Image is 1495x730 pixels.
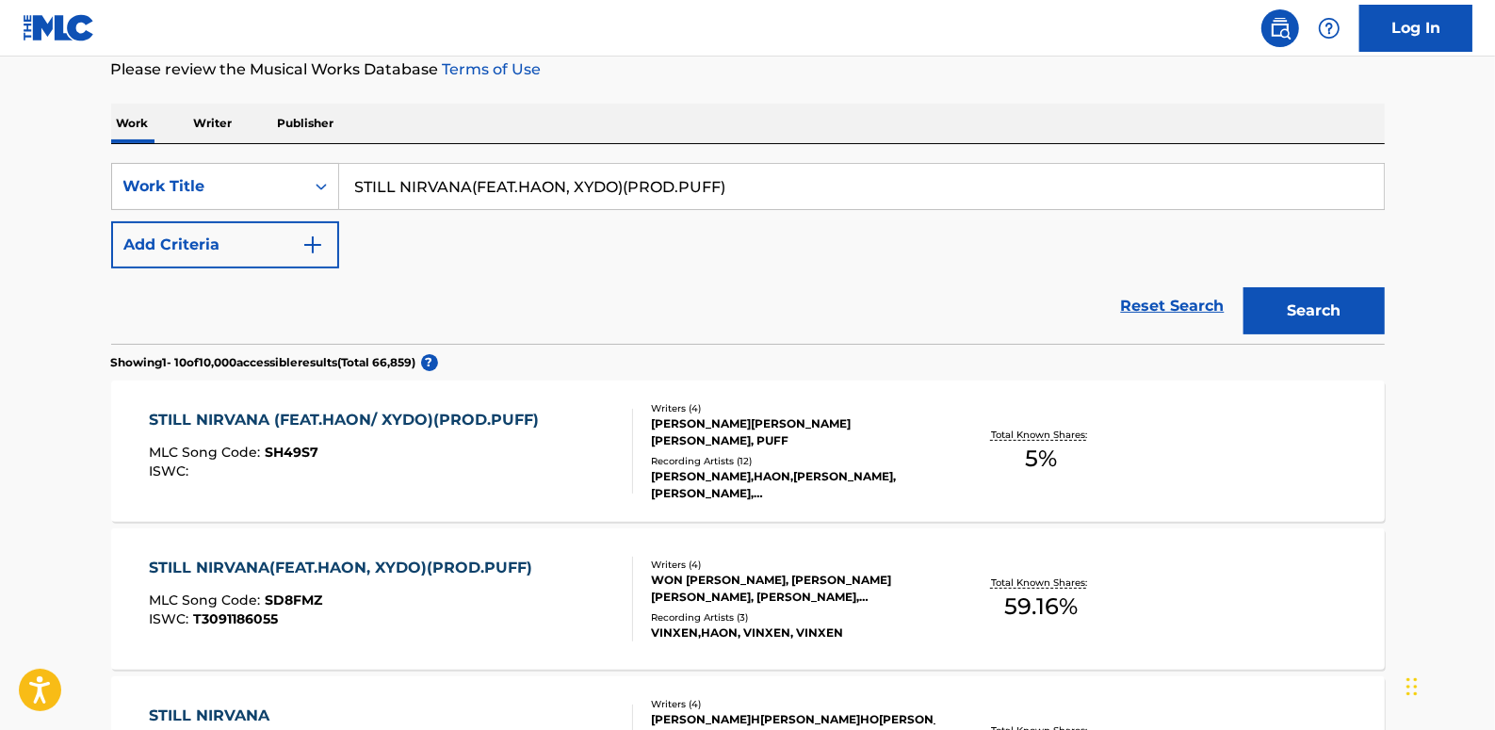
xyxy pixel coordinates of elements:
img: MLC Logo [23,14,95,41]
a: STILL NIRVANA(FEAT.HAON, XYDO)(PROD.PUFF)MLC Song Code:SD8FMZISWC:T3091186055Writers (4)WON [PERS... [111,528,1385,670]
a: STILL NIRVANA (FEAT.HAON/ XYDO)(PROD.PUFF)MLC Song Code:SH49S7ISWC:Writers (4)[PERSON_NAME][PERSO... [111,381,1385,522]
p: Total Known Shares: [991,576,1092,590]
img: 9d2ae6d4665cec9f34b9.svg [301,234,324,256]
span: SH49S7 [265,444,318,461]
div: Writers ( 4 ) [651,401,935,415]
span: ISWC : [149,610,193,627]
span: T3091186055 [193,610,278,627]
p: Please review the Musical Works Database [111,58,1385,81]
a: Reset Search [1112,285,1234,327]
a: Terms of Use [439,60,542,78]
div: [PERSON_NAME][PERSON_NAME][PERSON_NAME], PUFF [651,415,935,449]
p: Writer [188,104,238,143]
span: SD8FMZ [265,592,322,608]
form: Search Form [111,163,1385,344]
img: help [1318,17,1341,40]
div: Writers ( 4 ) [651,558,935,572]
div: WON [PERSON_NAME], [PERSON_NAME] [PERSON_NAME], [PERSON_NAME], [GEOGRAPHIC_DATA] [651,572,935,606]
span: MLC Song Code : [149,592,265,608]
span: 5 % [1025,442,1057,476]
div: STILL NIRVANA (FEAT.HAON/ XYDO)(PROD.PUFF) [149,409,548,431]
div: Recording Artists ( 12 ) [651,454,935,468]
div: Drag [1406,658,1418,715]
span: MLC Song Code : [149,444,265,461]
span: ISWC : [149,462,193,479]
p: Showing 1 - 10 of 10,000 accessible results (Total 66,859 ) [111,354,416,371]
div: Writers ( 4 ) [651,697,935,711]
div: [PERSON_NAME],HAON,[PERSON_NAME], [PERSON_NAME], [PERSON_NAME]RAVI|HAON|XYDO, RAVI [651,468,935,502]
div: VINXEN,HAON, VINXEN, VINXEN [651,625,935,641]
iframe: Chat Widget [1401,640,1495,730]
span: 59.16 % [1004,590,1078,624]
button: Add Criteria [111,221,339,268]
a: Log In [1359,5,1472,52]
p: Publisher [272,104,340,143]
button: Search [1243,287,1385,334]
div: STILL NIRVANA [149,705,317,727]
img: search [1269,17,1292,40]
p: Total Known Shares: [991,428,1092,442]
a: Public Search [1261,9,1299,47]
div: Recording Artists ( 3 ) [651,610,935,625]
div: Work Title [123,175,293,198]
div: STILL NIRVANA(FEAT.HAON, XYDO)(PROD.PUFF) [149,557,542,579]
p: Work [111,104,154,143]
div: Help [1310,9,1348,47]
span: ? [421,354,438,371]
